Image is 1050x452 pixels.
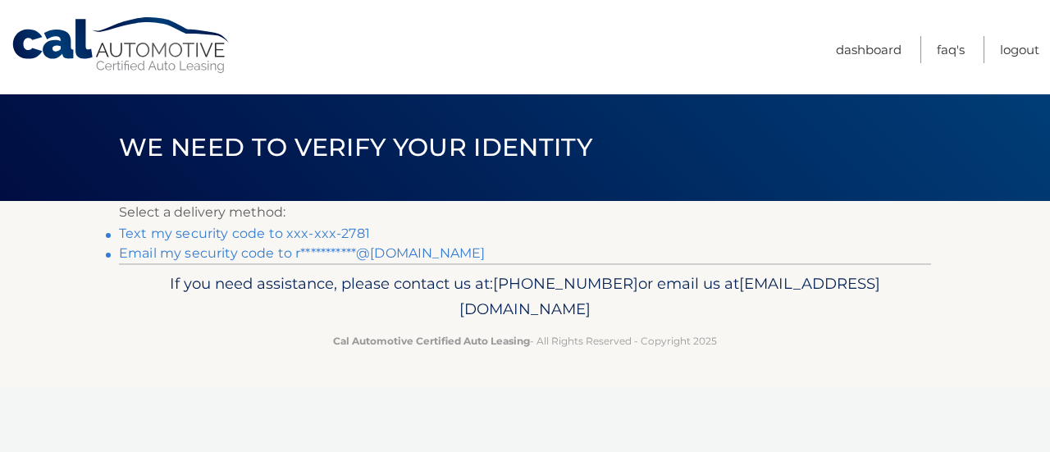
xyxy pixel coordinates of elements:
[333,335,530,347] strong: Cal Automotive Certified Auto Leasing
[130,332,920,349] p: - All Rights Reserved - Copyright 2025
[937,36,965,63] a: FAQ's
[836,36,902,63] a: Dashboard
[119,226,370,241] a: Text my security code to xxx-xxx-2781
[493,274,638,293] span: [PHONE_NUMBER]
[1000,36,1039,63] a: Logout
[119,201,931,224] p: Select a delivery method:
[11,16,232,75] a: Cal Automotive
[130,271,920,323] p: If you need assistance, please contact us at: or email us at
[119,132,592,162] span: We need to verify your identity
